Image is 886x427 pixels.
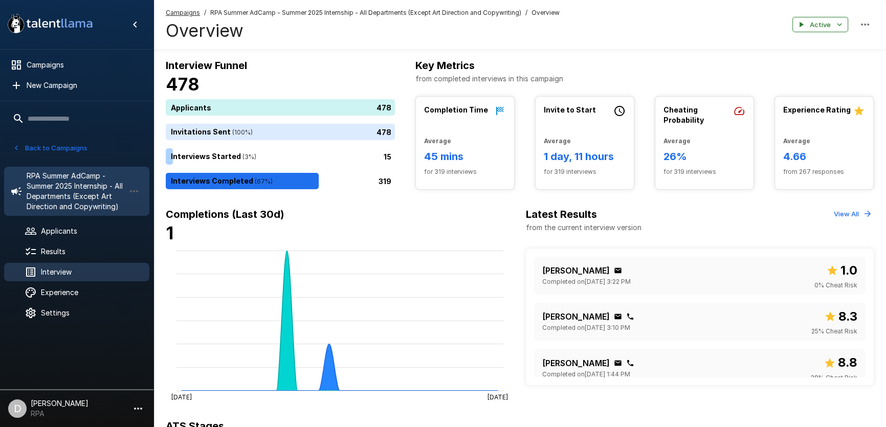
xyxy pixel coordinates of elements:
b: Average [544,137,571,145]
div: Click to copy [614,266,622,275]
span: / [204,8,206,18]
button: View All [831,206,874,222]
div: Click to copy [626,359,634,367]
b: Invite to Start [544,105,596,114]
span: Overall score out of 10 [824,353,857,372]
span: for 319 interviews [424,167,506,177]
b: Latest Results [526,208,597,220]
span: for 319 interviews [544,167,626,177]
b: Experience Rating [783,105,851,114]
b: 8.8 [838,355,857,370]
span: / [525,8,527,18]
p: [PERSON_NAME] [542,357,610,369]
span: from 267 responses [783,167,865,177]
b: Completion Time [424,105,488,114]
p: 319 [379,176,391,187]
span: Overall score out of 10 [824,307,857,326]
span: 38 % Cheat Risk [810,373,857,383]
tspan: [DATE] [171,393,192,400]
span: 25 % Cheat Risk [811,326,857,336]
h4: Overview [166,20,560,41]
b: Cheating Probability [663,105,704,124]
b: 1 [166,222,173,243]
p: 15 [384,151,391,162]
h6: 26% [663,148,745,165]
b: Completions (Last 30d) [166,208,284,220]
b: Average [663,137,691,145]
div: Click to copy [626,312,634,321]
b: 478 [166,74,200,95]
tspan: [DATE] [488,393,508,400]
div: Click to copy [614,359,622,367]
p: [PERSON_NAME] [542,310,610,323]
b: Key Metrics [415,59,475,72]
button: Active [792,17,848,33]
span: Overview [531,8,560,18]
p: 478 [376,102,391,113]
b: 1.0 [840,263,857,278]
b: Interview Funnel [166,59,247,72]
span: RPA Summer AdCamp - Summer 2025 Internship - All Departments (Except Art Direction and Copywriting) [210,8,521,18]
p: [PERSON_NAME] [542,264,610,277]
b: Average [424,137,451,145]
span: for 319 interviews [663,167,745,177]
u: Campaigns [166,9,200,16]
h6: 4.66 [783,148,865,165]
p: 478 [376,127,391,138]
span: Completed on [DATE] 3:10 PM [542,323,630,333]
h6: 45 mins [424,148,506,165]
p: from completed interviews in this campaign [415,74,874,84]
div: Click to copy [614,312,622,321]
b: 8.3 [838,309,857,324]
span: Completed on [DATE] 3:22 PM [542,277,631,287]
p: from the current interview version [526,222,641,233]
b: Average [783,137,810,145]
span: 0 % Cheat Risk [814,280,857,290]
span: Completed on [DATE] 1:44 PM [542,369,630,379]
h6: 1 day, 11 hours [544,148,626,165]
span: Overall score out of 10 [826,261,857,280]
